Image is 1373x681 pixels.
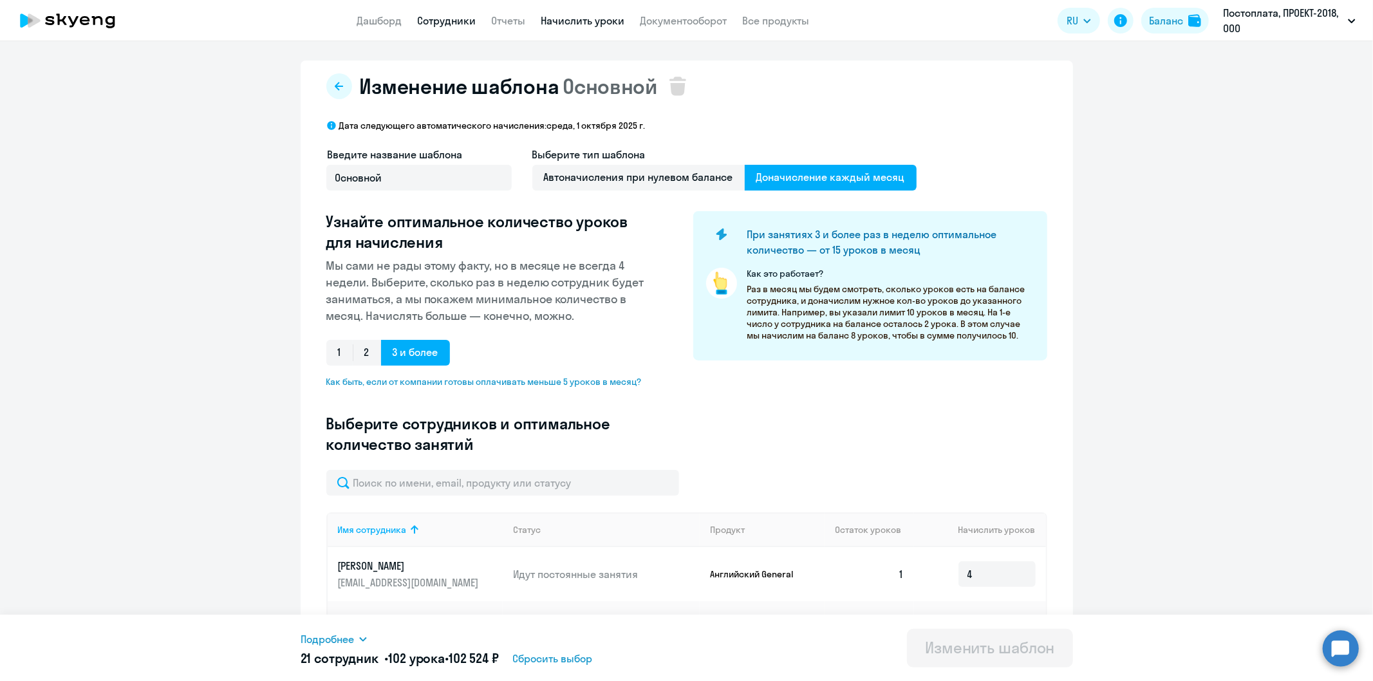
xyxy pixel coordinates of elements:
span: Автоначисления при нулевом балансе [532,165,745,191]
div: Продукт [710,524,745,536]
span: Введите название шаблона [328,148,463,161]
h4: При занятиях 3 и более раз в неделю оптимальное количество — от 15 уроков в месяц [747,227,1025,257]
span: Подробнее [301,631,354,647]
div: Имя сотрудника [338,524,503,536]
p: Идут постоянные занятия [513,567,700,581]
img: pointer-circle [706,268,737,299]
button: Постоплата, ПРОЕКТ-2018, ООО [1217,5,1362,36]
button: Балансbalance [1141,8,1209,33]
button: RU [1058,8,1100,33]
span: Как быть, если от компании готовы оплачивать меньше 5 уроков в месяц? [326,376,652,387]
div: Изменить шаблон [925,637,1055,658]
span: 102 урока [388,650,445,666]
h4: Выберите тип шаблона [532,147,917,162]
span: Основной [563,73,657,99]
h3: Выберите сотрудников и оптимальное количество занятий [326,413,652,454]
div: Баланс [1149,13,1183,28]
a: Документооборот [640,14,727,27]
p: Постоплата, ПРОЕКТ-2018, ООО [1223,5,1343,36]
a: [PERSON_NAME][EMAIL_ADDRESS][DOMAIN_NAME] [338,613,503,644]
span: Изменение шаблона [360,73,559,99]
p: Мы сами не рады этому факту, но в месяце не всегда 4 недели. Выберите, сколько раз в неделю сотру... [326,257,652,324]
input: Без названия [326,165,512,191]
button: Изменить шаблон [907,629,1073,667]
p: [PERSON_NAME] [338,559,482,573]
a: Отчеты [492,14,526,27]
div: Остаток уроков [835,524,915,536]
td: 0 [825,601,915,655]
div: Статус [513,524,700,536]
p: Как это работает? [747,268,1034,279]
span: RU [1067,13,1078,28]
p: [PERSON_NAME] [338,613,482,627]
span: 1 [326,340,353,366]
p: Английский General [710,568,807,580]
a: Начислить уроки [541,14,625,27]
span: Сбросить выбор [513,651,593,666]
span: 102 524 ₽ [449,650,499,666]
h5: 21 сотрудник • • [301,649,499,667]
input: Поиск по имени, email, продукту или статусу [326,470,679,496]
p: [EMAIL_ADDRESS][DOMAIN_NAME] [338,575,482,590]
span: 3 и более [381,340,450,366]
p: Дата следующего автоматического начисления: среда, 1 октября 2025 г. [339,120,646,131]
img: balance [1188,14,1201,27]
a: Сотрудники [418,14,476,27]
p: Раз в месяц мы будем смотреть, сколько уроков есть на балансе сотрудника, и доначислим нужное кол... [747,283,1034,341]
span: Доначисление каждый месяц [745,165,917,191]
span: 2 [353,340,381,366]
div: Имя сотрудника [338,524,407,536]
a: Дашборд [357,14,402,27]
div: Продукт [710,524,825,536]
h3: Узнайте оптимальное количество уроков для начисления [326,211,652,252]
a: Все продукты [743,14,810,27]
a: [PERSON_NAME][EMAIL_ADDRESS][DOMAIN_NAME] [338,559,503,590]
th: Начислить уроков [914,512,1045,547]
div: Статус [513,524,541,536]
td: 1 [825,547,915,601]
span: Остаток уроков [835,524,901,536]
